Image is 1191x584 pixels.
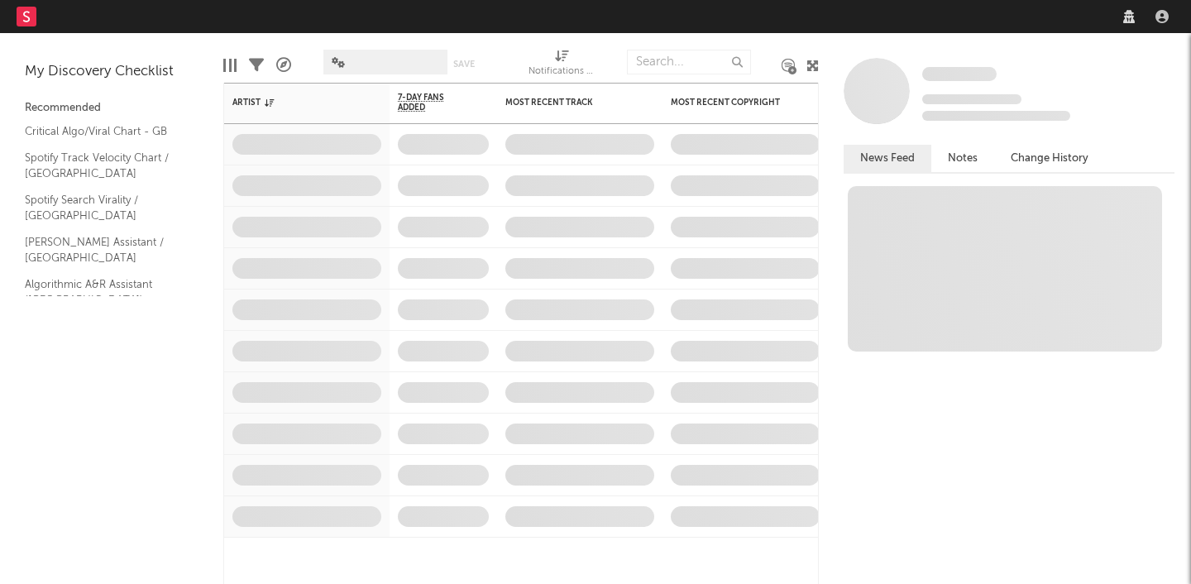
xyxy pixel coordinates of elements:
a: Critical Algo/Viral Chart - GB [25,122,182,141]
div: Recommended [25,98,198,118]
div: Filters [249,41,264,89]
a: [PERSON_NAME] Assistant / [GEOGRAPHIC_DATA] [25,233,182,267]
div: A&R Pipeline [276,41,291,89]
button: Change History [994,145,1105,172]
div: Notifications (Artist) [529,62,595,82]
div: My Discovery Checklist [25,62,198,82]
div: Artist [232,98,356,108]
button: Save [453,60,475,69]
input: Search... [627,50,751,74]
div: Most Recent Copyright [671,98,795,108]
button: News Feed [844,145,931,172]
span: 7-Day Fans Added [398,93,464,112]
a: Algorithmic A&R Assistant ([GEOGRAPHIC_DATA]) [25,275,182,309]
div: Notifications (Artist) [529,41,595,89]
button: Notes [931,145,994,172]
span: Some Artist [922,67,997,81]
div: Edit Columns [223,41,237,89]
a: Spotify Track Velocity Chart / [GEOGRAPHIC_DATA] [25,149,182,183]
a: Some Artist [922,66,997,83]
div: Most Recent Track [505,98,629,108]
a: Spotify Search Virality / [GEOGRAPHIC_DATA] [25,191,182,225]
span: 0 fans last week [922,111,1070,121]
span: Tracking Since: [DATE] [922,94,1021,104]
